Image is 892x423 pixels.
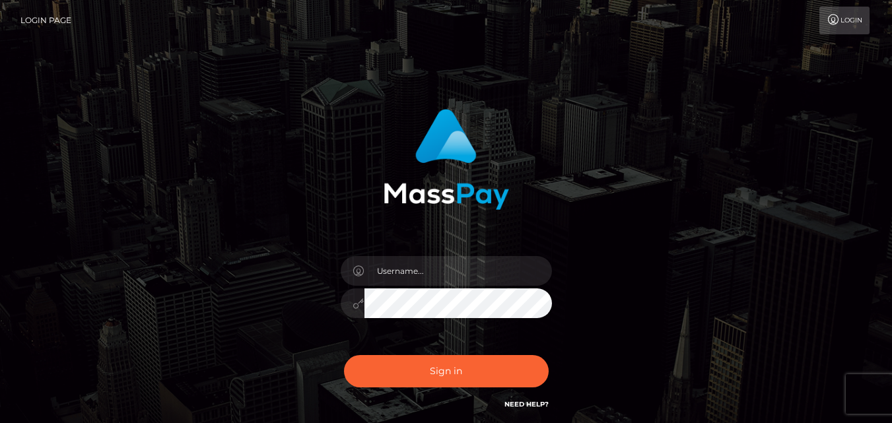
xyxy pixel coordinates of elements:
button: Sign in [344,355,549,387]
a: Need Help? [504,400,549,408]
img: MassPay Login [384,109,509,210]
a: Login Page [20,7,71,34]
a: Login [819,7,870,34]
input: Username... [364,256,552,286]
